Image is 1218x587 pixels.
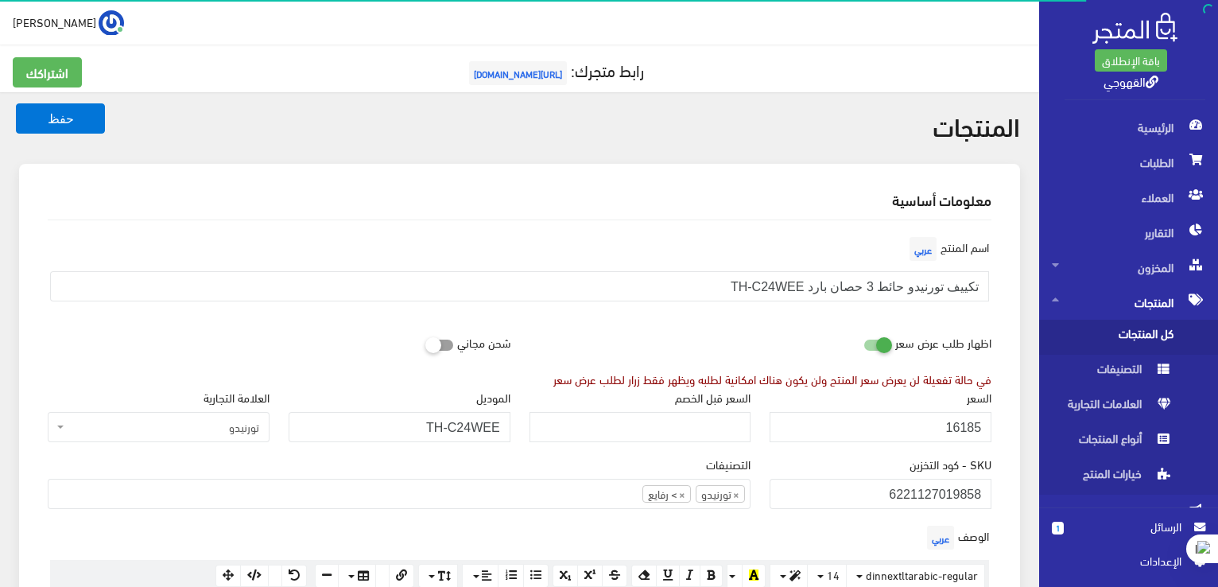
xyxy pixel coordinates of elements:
[679,486,685,502] span: ×
[13,12,96,32] span: [PERSON_NAME]
[1052,320,1173,355] span: كل المنتجات
[48,192,991,207] h2: معلومات أساسية
[13,57,82,87] a: اشتراكك
[1039,215,1218,250] a: التقارير
[465,55,644,84] a: رابط متجرك:[URL][DOMAIN_NAME]
[553,371,991,388] div: في حالة تفعيلة لن يعرض سعر المنتج ولن يكون هناك امكانية لطلبه ويظهر فقط زرار لطلب عرض سعر
[1052,495,1205,530] span: التسويق
[642,485,691,503] li: > رفايع
[48,412,270,442] span: تورنيدو
[1039,250,1218,285] a: المخزون
[696,485,745,503] li: تورنيدو
[1052,145,1205,180] span: الطلبات
[927,526,954,550] span: عربي
[706,455,751,472] label: التصنيفات
[1052,522,1064,535] span: 1
[1052,518,1205,552] a: 1 الرسائل
[1095,49,1167,72] a: باقة الإنطلاق
[1104,69,1158,92] a: القهوجي
[1052,180,1205,215] span: العملاء
[967,388,991,406] label: السعر
[476,388,510,406] label: الموديل
[1039,390,1218,425] a: العلامات التجارية
[13,10,124,35] a: ... [PERSON_NAME]
[1039,425,1218,460] a: أنواع المنتجات
[1052,250,1205,285] span: المخزون
[1039,110,1218,145] a: الرئيسية
[866,565,978,585] span: dinnextltarabic-regular
[1052,425,1173,460] span: أنواع المنتجات
[469,61,567,85] span: [URL][DOMAIN_NAME]
[827,565,840,585] span: 14
[895,327,991,357] label: اظهار طلب عرض سعر
[204,388,270,406] label: العلامة التجارية
[457,327,510,357] label: شحن مجاني
[1039,320,1218,355] a: كل المنتجات
[1076,518,1181,535] span: الرسائل
[68,419,259,435] span: تورنيدو
[1065,552,1181,570] span: اﻹعدادات
[16,103,105,134] button: حفظ
[906,233,989,265] label: اسم المنتج
[1039,460,1218,495] a: خيارات المنتج
[1052,110,1205,145] span: الرئيسية
[1052,355,1173,390] span: التصنيفات
[910,237,937,261] span: عربي
[99,10,124,36] img: ...
[1092,13,1177,44] img: .
[1052,215,1205,250] span: التقارير
[1052,460,1173,495] span: خيارات المنتج
[1039,145,1218,180] a: الطلبات
[1052,285,1205,320] span: المنتجات
[1052,552,1205,577] a: اﻹعدادات
[19,111,1020,139] h2: المنتجات
[1039,285,1218,320] a: المنتجات
[923,522,989,554] label: الوصف
[1039,355,1218,390] a: التصنيفات
[733,486,739,502] span: ×
[910,455,991,472] label: SKU - كود التخزين
[1052,390,1173,425] span: العلامات التجارية
[1039,180,1218,215] a: العملاء
[675,388,751,406] label: السعر قبل الخصم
